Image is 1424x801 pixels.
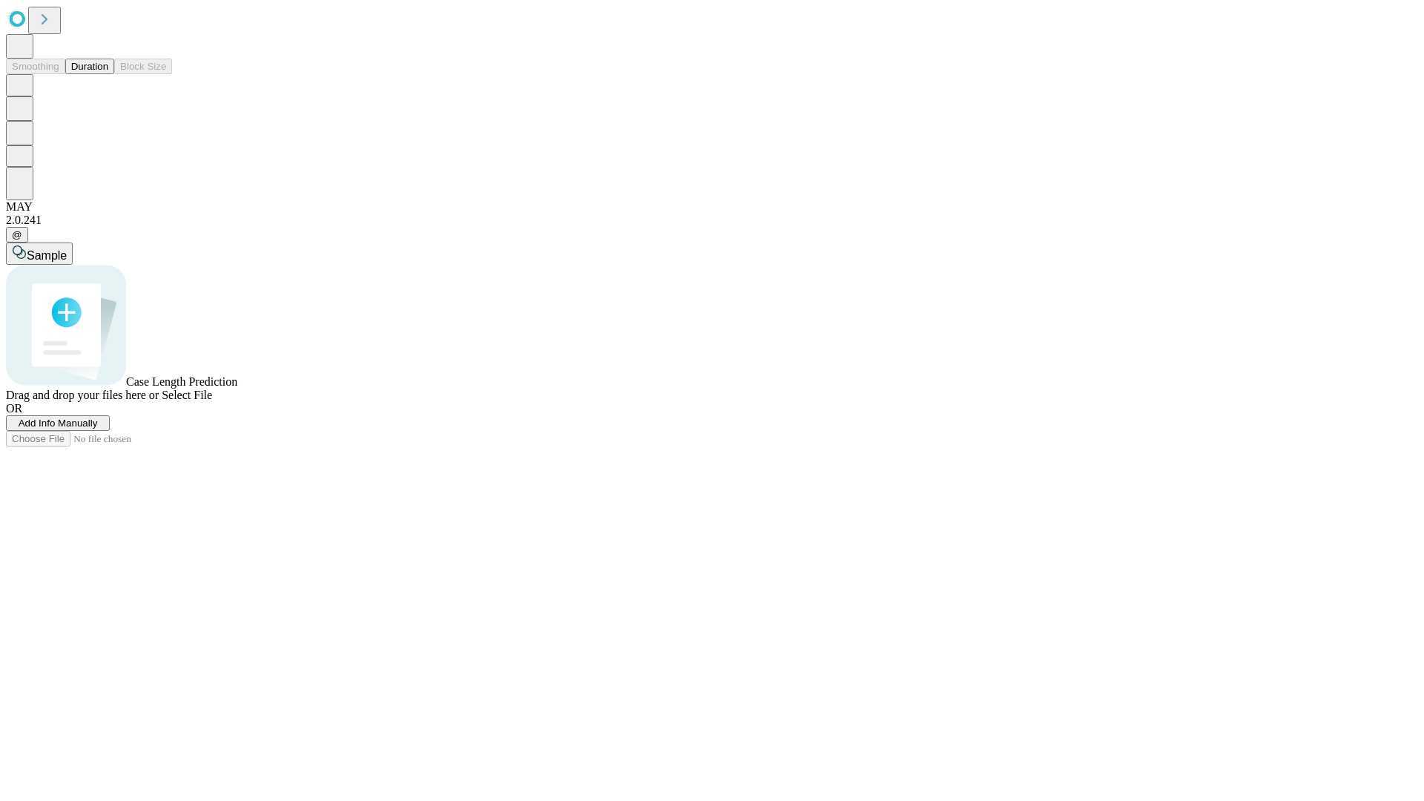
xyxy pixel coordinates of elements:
[6,227,28,243] button: @
[6,415,110,431] button: Add Info Manually
[6,59,65,74] button: Smoothing
[6,214,1418,227] div: 2.0.241
[6,402,22,415] span: OR
[12,229,22,240] span: @
[126,375,237,388] span: Case Length Prediction
[6,200,1418,214] div: MAY
[6,389,159,401] span: Drag and drop your files here or
[6,243,73,265] button: Sample
[162,389,212,401] span: Select File
[65,59,114,74] button: Duration
[19,418,98,429] span: Add Info Manually
[27,249,67,262] span: Sample
[114,59,172,74] button: Block Size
